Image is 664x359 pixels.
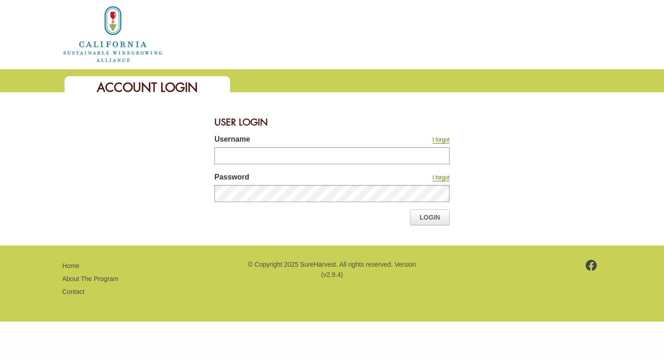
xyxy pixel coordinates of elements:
a: Home [62,262,79,269]
img: footer-facebook.png [586,260,597,271]
a: I forgot [433,137,450,144]
span: Account Login [97,79,198,96]
div: User Login [214,111,450,134]
a: Login [410,209,450,225]
a: Home [62,30,164,37]
a: Contact [62,288,84,295]
label: Username [214,134,367,147]
a: I forgot [433,174,450,181]
p: © Copyright 2025 SureHarvest. All rights reserved. Version (v2.9.4) [247,259,417,280]
img: logo_cswa2x.png [62,5,164,64]
label: Password [214,172,367,185]
a: About The Program [62,275,119,282]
